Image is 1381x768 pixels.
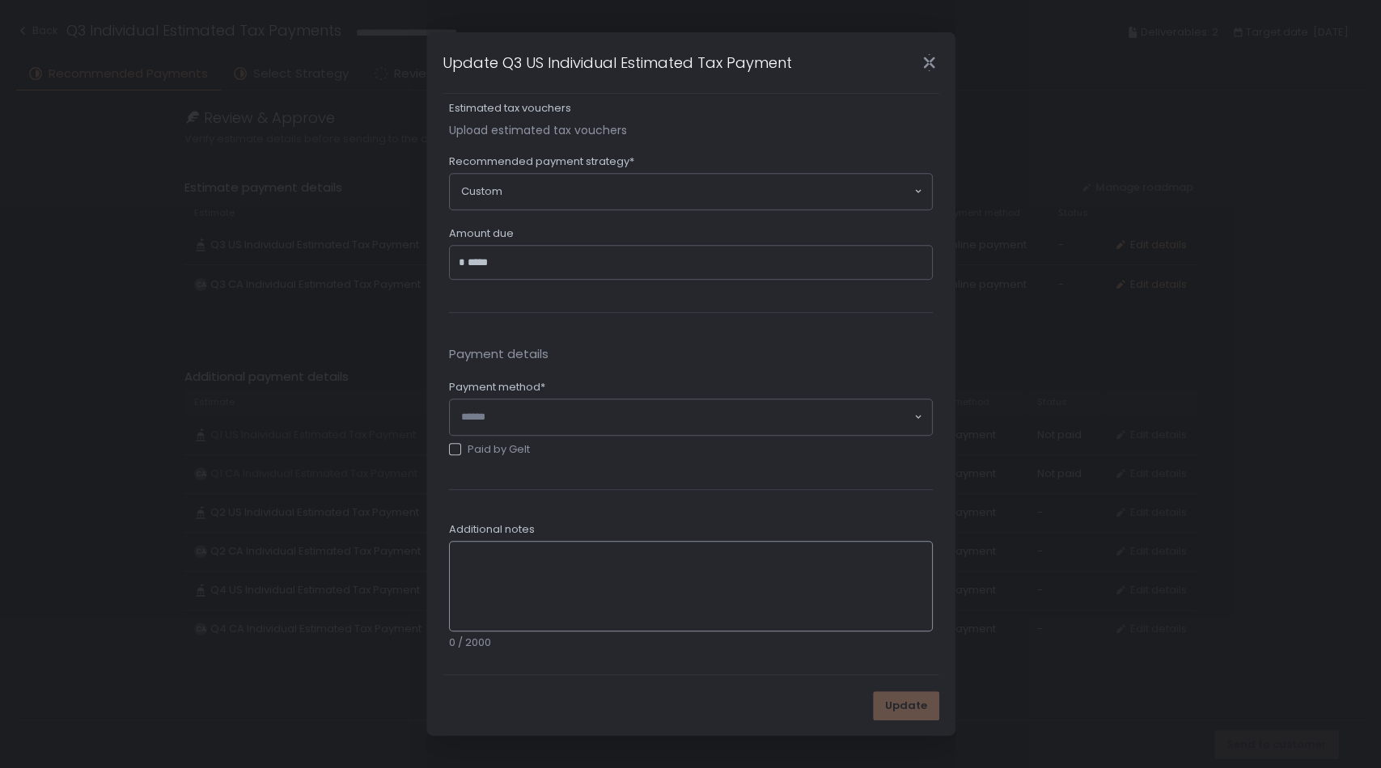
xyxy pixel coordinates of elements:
input: Search for option [461,409,913,425]
div: Search for option [450,174,932,209]
span: Payment method* [449,380,545,395]
h1: Update Q3 US Individual Estimated Tax Payment [443,52,792,74]
button: Upload estimated tax vouchers [449,122,627,138]
label: Estimated tax vouchers [449,101,571,116]
span: Amount due [449,226,514,241]
span: Payment details [449,345,933,364]
div: Search for option [450,399,932,435]
input: Search for option [502,184,913,200]
span: Recommended payment strategy* [449,154,634,169]
span: Custom [461,184,502,199]
div: 0 / 2000 [449,635,933,650]
span: Additional notes [449,522,535,537]
div: Close [904,53,955,72]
